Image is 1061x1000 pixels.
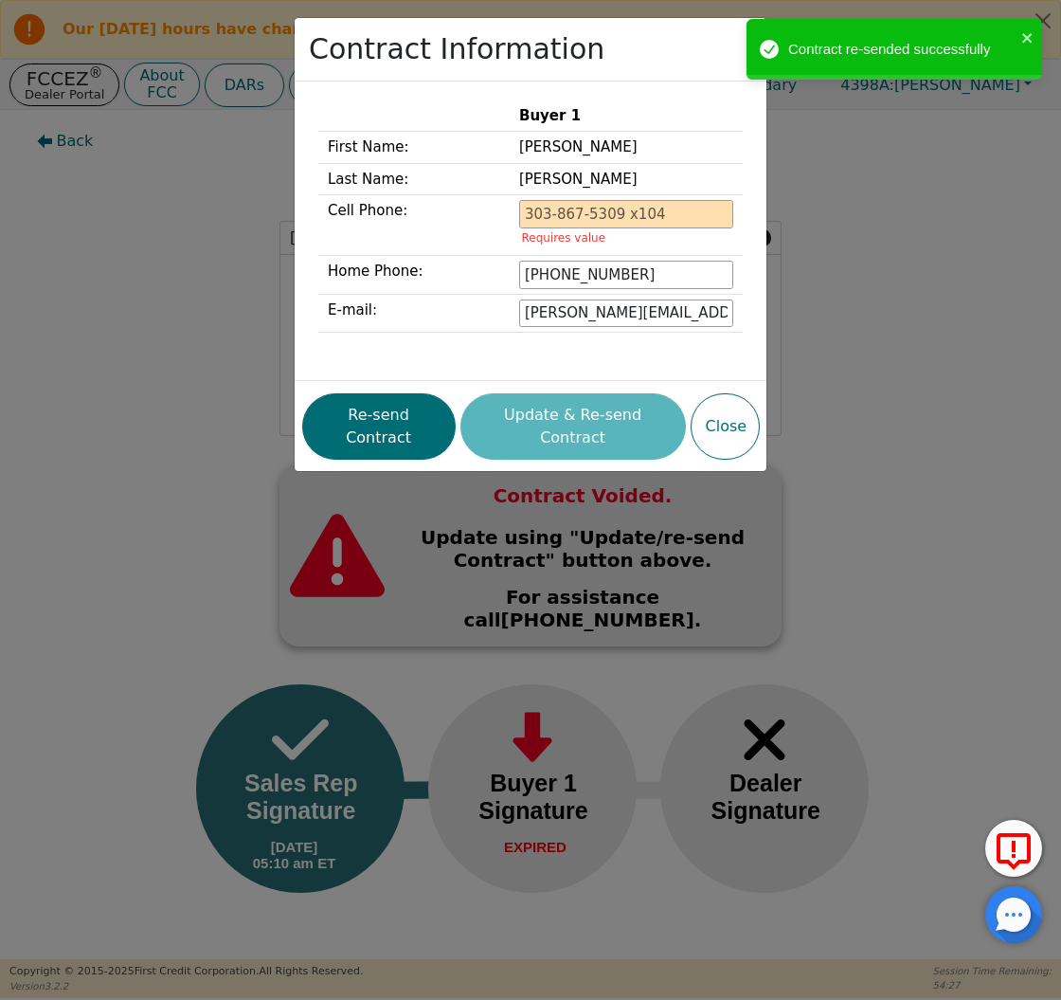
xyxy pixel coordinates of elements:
div: Contract re-sended successfully [788,39,1016,61]
input: 303-867-5309 x104 [519,200,733,228]
button: Report Error to FCC [985,820,1042,877]
p: Requires value [521,233,730,244]
button: Re-send Contract [302,393,456,460]
button: Close [691,393,760,460]
td: Cell Phone: [318,195,510,256]
td: [PERSON_NAME] [510,163,743,195]
td: E-mail: [318,294,510,333]
td: First Name: [318,132,510,164]
td: Home Phone: [318,256,510,295]
th: Buyer 1 [510,100,743,132]
button: close [1021,27,1034,48]
td: [PERSON_NAME] [510,132,743,164]
h2: Contract Information [309,32,604,66]
input: 303-867-5309 x104 [519,261,733,289]
td: Last Name: [318,163,510,195]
